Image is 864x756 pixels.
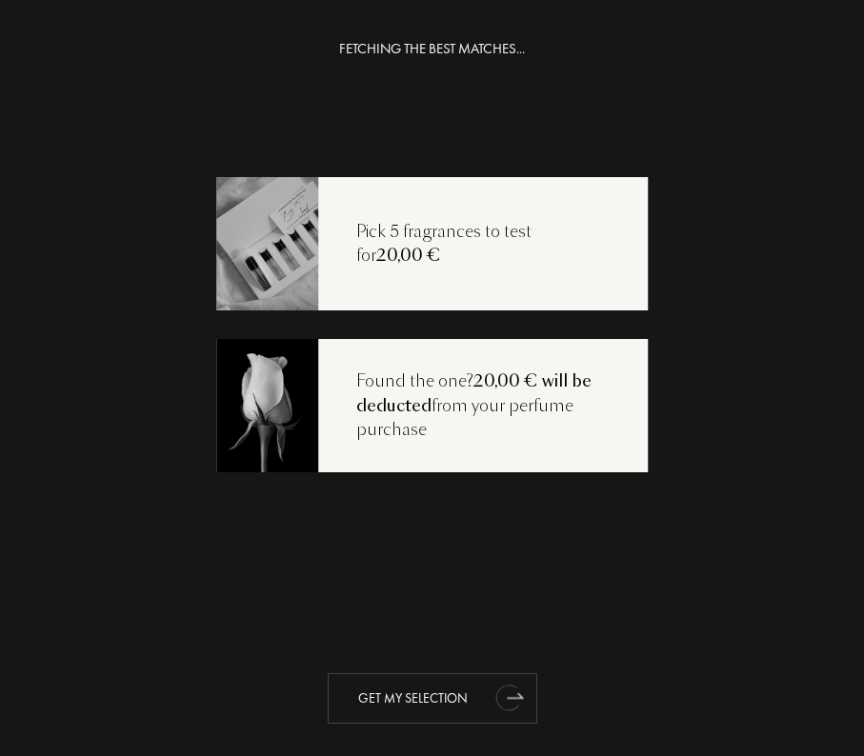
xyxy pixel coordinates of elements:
[318,220,649,269] div: Pick 5 fragrances to test for
[339,38,525,60] div: FETCHING THE BEST MATCHES...
[318,369,649,443] div: Found the one? from your perfume purchase
[376,244,441,267] span: 20,00 €
[328,673,537,724] div: Get my selection
[215,174,318,311] img: recoload1.png
[491,678,529,716] div: animation
[356,369,592,417] span: 20,00 € will be deducted
[215,336,318,473] img: recoload3.png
